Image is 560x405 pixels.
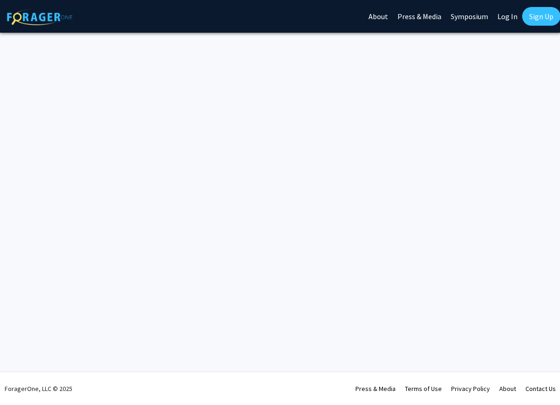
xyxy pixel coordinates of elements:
a: Contact Us [525,384,556,393]
img: ForagerOne Logo [7,9,72,25]
div: ForagerOne, LLC © 2025 [5,372,72,405]
a: Terms of Use [405,384,442,393]
a: Privacy Policy [451,384,490,393]
a: About [499,384,516,393]
a: Press & Media [355,384,396,393]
